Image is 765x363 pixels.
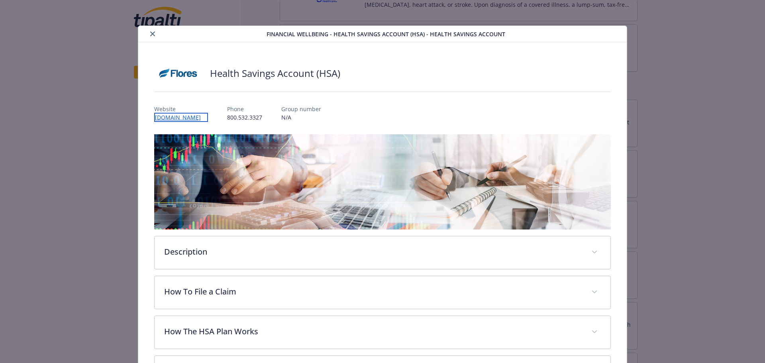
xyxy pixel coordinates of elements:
[281,113,321,122] p: N/A
[154,134,611,230] img: banner
[210,67,340,80] h2: Health Savings Account (HSA)
[227,113,262,122] p: 800.532.3327
[164,246,582,258] p: Description
[155,276,611,309] div: How To File a Claim
[281,105,321,113] p: Group number
[148,29,157,39] button: close
[155,236,611,269] div: Description
[155,316,611,349] div: How The HSA Plan Works
[267,30,505,38] span: Financial Wellbeing - Health Savings Account (HSA) - Health Savings Account
[154,61,202,85] img: Flores and Associates
[164,286,582,298] p: How To File a Claim
[154,113,208,122] a: [DOMAIN_NAME]
[154,105,208,113] p: Website
[164,326,582,337] p: How The HSA Plan Works
[227,105,262,113] p: Phone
